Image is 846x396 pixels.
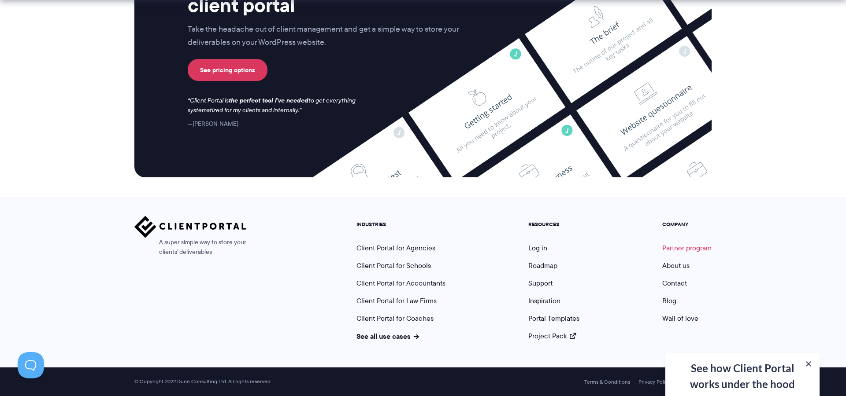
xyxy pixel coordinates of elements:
a: Portal Templates [528,313,579,323]
a: Client Portal for Schools [356,260,431,271]
p: Take the headache out of client management and get a simple way to store your deliverables on you... [188,23,478,49]
h5: RESOURCES [528,221,579,227]
span: A super simple way to store your clients' deliverables [134,238,246,257]
a: Client Portal for Law Firms [356,296,437,306]
h5: INDUSTRIES [356,221,445,227]
a: Blog [662,296,676,306]
a: Roadmap [528,260,557,271]
a: Partner program [662,243,712,253]
cite: [PERSON_NAME] [188,119,238,128]
span: © Copyright 2022 Dunn Consulting Ltd. All rights reserved. [130,378,276,385]
a: Project Pack [528,331,576,341]
a: Log in [528,243,547,253]
a: Client Portal for Coaches [356,313,434,323]
a: Privacy Policy [638,379,671,385]
a: Wall of love [662,313,698,323]
a: Client Portal for Accountants [356,278,445,288]
a: Support [528,278,553,288]
a: See pricing options [188,59,267,81]
a: Inspiration [528,296,560,306]
strong: the perfect tool I've needed [229,95,308,105]
h5: COMPANY [662,221,712,227]
a: Contact [662,278,687,288]
p: Client Portal is to get everything systematized for my clients and internally. [188,96,367,115]
a: About us [662,260,690,271]
iframe: Toggle Customer Support [18,352,44,378]
a: See all use cases [356,331,419,341]
a: Client Portal for Agencies [356,243,435,253]
a: Terms & Conditions [584,379,630,385]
